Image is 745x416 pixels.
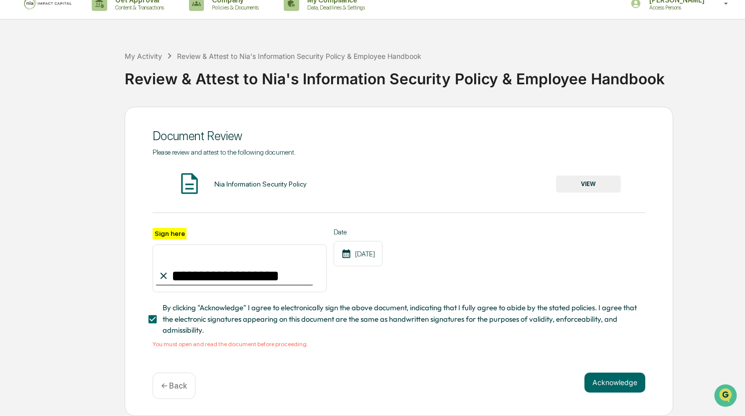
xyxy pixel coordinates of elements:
[34,76,164,86] div: Start new chat
[125,62,740,88] div: Review & Attest to Nia's Information Security Policy & Employee Handbook
[334,241,382,266] div: [DATE]
[713,383,740,410] iframe: Open customer support
[10,145,18,153] div: 🔎
[153,341,645,348] div: You must open and read the document before proceeding.
[70,168,121,176] a: Powered byPylon
[163,302,637,336] span: By clicking "Acknowledge" I agree to electronically sign the above document, indicating that I fu...
[170,79,182,91] button: Start new chat
[556,176,621,193] button: VIEW
[214,180,307,188] div: Nia Information Security Policy
[20,144,63,154] span: Data Lookup
[10,76,28,94] img: 1746055101610-c473b297-6a78-478c-a979-82029cc54cd1
[99,169,121,176] span: Pylon
[641,4,710,11] p: Access Persons
[20,125,64,135] span: Preclearance
[177,171,202,196] img: Document Icon
[72,126,80,134] div: 🗄️
[177,52,421,60] div: Review & Attest to Nia's Information Security Policy & Employee Handbook
[107,4,169,11] p: Content & Transactions
[34,86,126,94] div: We're available if you need us!
[125,52,162,60] div: My Activity
[6,140,67,158] a: 🔎Data Lookup
[10,126,18,134] div: 🖐️
[584,373,645,393] button: Acknowledge
[334,228,382,236] label: Date
[6,121,68,139] a: 🖐️Preclearance
[10,20,182,36] p: How can we help?
[153,129,645,143] div: Document Review
[153,148,296,156] span: Please review and attest to the following document.
[299,4,370,11] p: Data, Deadlines & Settings
[204,4,264,11] p: Policies & Documents
[68,121,128,139] a: 🗄️Attestations
[153,228,186,239] label: Sign here
[161,381,187,391] p: ← Back
[82,125,124,135] span: Attestations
